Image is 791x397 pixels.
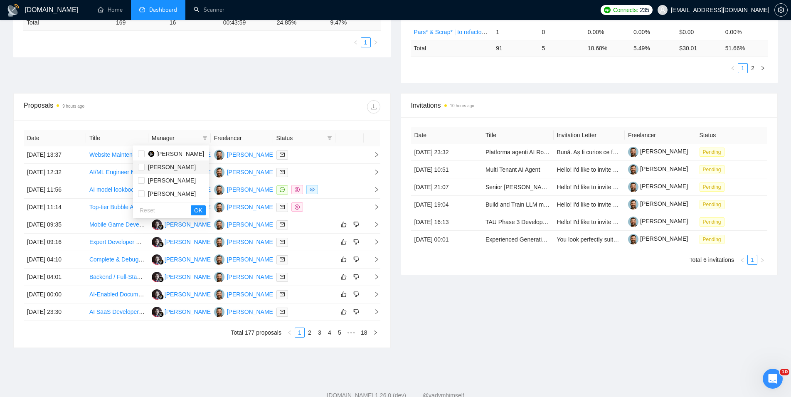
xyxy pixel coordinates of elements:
a: Pending [700,236,728,242]
span: like [341,221,347,228]
a: VK[PERSON_NAME] [214,308,275,315]
span: right [367,187,379,192]
li: Next Page [758,63,768,73]
div: [PERSON_NAME] [165,290,212,299]
a: 4 [325,328,334,337]
td: 0 [538,24,584,40]
td: Experienced Generative AI Engineer (RAG, Vector Retrieval, Scaling) [482,231,554,248]
td: [DATE] 09:16 [24,234,86,251]
time: 10 hours ago [450,104,474,108]
img: SS [152,237,162,247]
td: AI model lookbook [86,181,148,199]
span: left [287,330,292,335]
td: 5 [538,40,584,56]
a: Mobile Game Developer Needed for Arcade/Tycoon-Style Game [89,221,255,228]
a: Website Maintenance and Feature Enhancement Using Bolt AI [89,151,251,158]
img: SS [152,219,162,230]
td: Expert Developer Needed for AI-Powered MVP Development [86,234,148,251]
img: gigradar-bm.png [158,294,164,300]
th: Manager [148,130,211,146]
td: [DATE] 00:01 [411,231,483,248]
img: c1-JWQDXWEy3CnA6sRtFzzU22paoDq5cZnWyBNc3HWqwvuW0qNnjm1CMP-YmbEEtPC [628,164,638,175]
li: 2 [748,63,758,73]
span: Status [276,133,324,143]
time: 9 hours ago [62,104,84,108]
span: [PERSON_NAME] [156,150,204,157]
td: [DATE] 09:35 [24,216,86,234]
td: AI/ML Engineer Needed for POC: Financial Document QA System [86,164,148,181]
td: [DATE] 04:01 [24,269,86,286]
span: right [367,274,379,280]
span: mail [280,170,285,175]
span: OK [194,206,202,215]
img: SS [152,307,162,317]
button: download [367,100,380,113]
button: like [339,219,349,229]
th: Invitation Letter [554,127,625,143]
td: 0.00% [630,24,676,40]
a: SS[PERSON_NAME] [152,291,212,297]
img: VK [214,254,224,265]
li: 1 [295,328,305,338]
li: Total 6 invitations [690,255,734,265]
th: Freelancer [625,127,696,143]
span: filter [202,136,207,141]
span: right [367,256,379,262]
td: Platforma agenți AI România [482,143,554,161]
button: like [339,289,349,299]
td: [DATE] 12:32 [24,164,86,181]
span: dislike [353,274,359,280]
a: 2 [305,328,314,337]
a: [PERSON_NAME] [628,218,688,224]
a: 18 [358,328,370,337]
a: AI SaaS Developer – Multi-Industry Enterprise Platform [89,308,232,315]
span: Pending [700,165,724,174]
a: SS[PERSON_NAME] [152,238,212,245]
td: 00:43:59 [220,15,274,31]
a: VK[PERSON_NAME] [214,291,275,297]
span: like [341,308,347,315]
div: [PERSON_NAME] [227,307,275,316]
img: c1-JWQDXWEy3CnA6sRtFzzU22paoDq5cZnWyBNc3HWqwvuW0qNnjm1CMP-YmbEEtPC [628,147,638,157]
div: [PERSON_NAME] [165,272,212,281]
li: 1 [361,37,371,47]
a: Expert Developer Needed for AI-Powered MVP Development [89,239,246,245]
a: Build and Train LLM model for based on text data [485,201,613,208]
img: SS [152,272,162,282]
a: VK[PERSON_NAME] [214,238,275,245]
a: Pending [700,166,728,173]
td: 5.49 % [630,40,676,56]
a: AI-Enabled Documentation Platform Development for Clinicians [89,291,253,298]
td: 24.85 % [274,15,327,31]
img: VK [214,272,224,282]
span: Invitations [411,100,768,111]
li: 5 [335,328,345,338]
img: gigradar-bm.png [158,276,164,282]
li: Next Page [371,37,381,47]
div: [PERSON_NAME] [227,255,275,264]
button: dislike [351,289,361,299]
span: dislike [353,256,359,263]
a: AI/ML Engineer Needed for POC: Financial Document QA System [89,169,259,175]
img: c1-JWQDXWEy3CnA6sRtFzzU22paoDq5cZnWyBNc3HWqwvuW0qNnjm1CMP-YmbEEtPC [628,199,638,210]
span: mail [280,309,285,314]
td: Website Maintenance and Feature Enhancement Using Bolt AI [86,146,148,164]
span: Dashboard [149,6,177,13]
li: 4 [325,328,335,338]
th: Title [86,130,148,146]
button: dislike [351,219,361,229]
img: c1-JWQDXWEy3CnA6sRtFzzU22paoDq5cZnWyBNc3HWqwvuW0qNnjm1CMP-YmbEEtPC [628,217,638,227]
a: Multi Tenant AI Agent [485,166,540,173]
button: right [370,328,380,338]
span: mail [280,152,285,157]
div: [PERSON_NAME] [227,237,275,247]
span: like [341,274,347,280]
button: like [339,254,349,264]
span: dislike [353,221,359,228]
span: Pending [700,217,724,227]
div: [PERSON_NAME] [227,272,275,281]
span: dollar [295,187,300,192]
a: 2 [748,64,757,73]
a: setting [774,7,788,13]
a: Experienced Generative AI Engineer (RAG, Vector Retrieval, Scaling) [485,236,664,243]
